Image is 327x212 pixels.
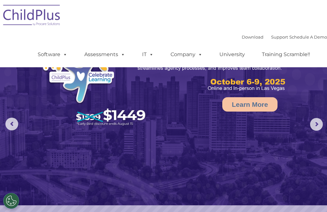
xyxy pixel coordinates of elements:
a: Download [242,34,263,40]
a: IT [136,48,160,61]
a: Schedule A Demo [289,34,327,40]
a: Assessments [78,48,132,61]
button: Cookies Settings [3,193,19,209]
a: Software [31,48,74,61]
a: Company [164,48,209,61]
a: Learn More [222,97,278,112]
font: | [242,34,327,40]
a: University [213,48,251,61]
a: Support [271,34,288,40]
a: Training Scramble!! [255,48,316,61]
